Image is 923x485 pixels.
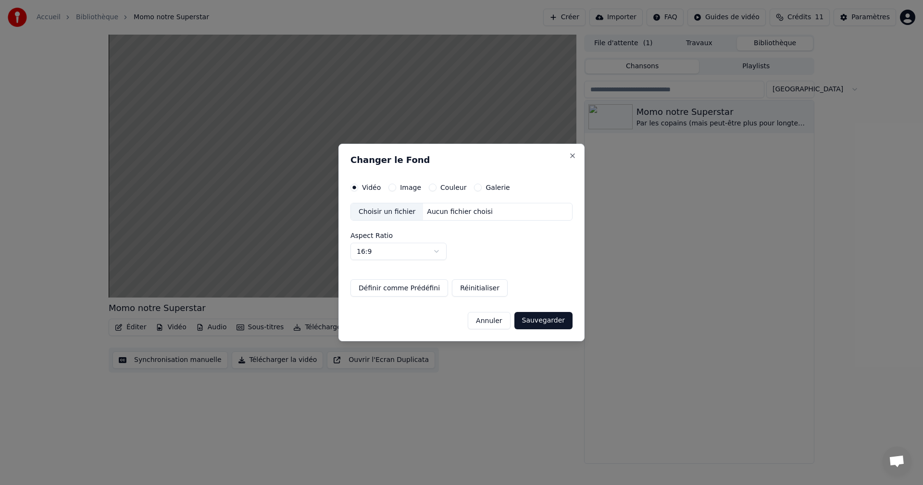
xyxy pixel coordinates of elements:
[362,184,381,191] label: Vidéo
[423,207,497,217] div: Aucun fichier choisi
[452,279,508,297] button: Réinitialiser
[440,184,466,191] label: Couleur
[514,312,573,329] button: Sauvegarder
[351,203,423,221] div: Choisir un fichier
[400,184,421,191] label: Image
[468,312,510,329] button: Annuler
[350,279,448,297] button: Définir comme Prédéfini
[350,232,573,239] label: Aspect Ratio
[350,156,573,164] h2: Changer le Fond
[486,184,510,191] label: Galerie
